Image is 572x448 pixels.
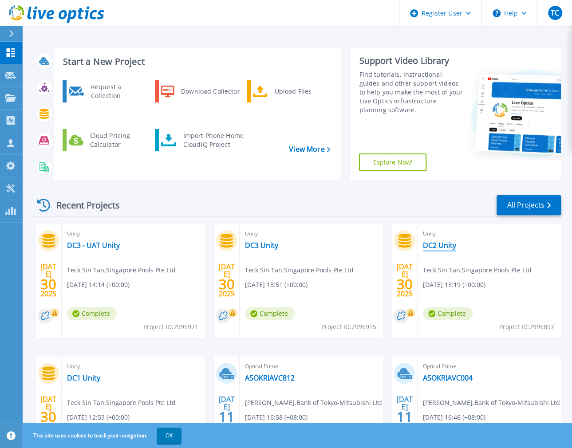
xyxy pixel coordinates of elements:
[24,428,181,444] span: This site uses cookies to track your navigation.
[497,195,561,215] a: All Projects
[245,241,278,250] a: DC3 Unity
[245,413,308,422] span: [DATE] 16:58 (+08:00)
[396,264,413,296] div: [DATE] 2025
[67,241,120,250] a: DC3 - UAT Unity
[423,362,556,371] span: Optical Prime
[67,229,200,239] span: Unity
[245,265,354,275] span: Teck Sin Tan , Singapore Pools Pte Ltd
[423,413,485,422] span: [DATE] 16:46 (+08:00)
[423,373,473,382] a: ASOKRIAVC004
[245,373,295,382] a: ASOKRIAVC812
[67,373,100,382] a: DC1 Unity
[177,83,244,100] div: Download Collector
[67,413,130,422] span: [DATE] 12:53 (+00:00)
[247,80,338,102] a: Upload Files
[245,362,378,371] span: Optical Prime
[245,229,378,239] span: Unity
[67,265,176,275] span: Teck Sin Tan , Singapore Pools Pte Ltd
[218,397,235,429] div: [DATE] 2025
[67,398,176,408] span: Teck Sin Tan , Singapore Pools Pte Ltd
[40,280,56,288] span: 30
[396,280,412,288] span: 30
[245,398,382,408] span: [PERSON_NAME] , Bank of Tokyo-Mitsubishi Ltd
[359,153,426,171] a: Explore Now!
[157,428,181,444] button: OK
[40,264,57,296] div: [DATE] 2025
[423,265,532,275] span: Teck Sin Tan , Singapore Pools Pte Ltd
[423,280,485,290] span: [DATE] 13:19 (+00:00)
[67,362,200,371] span: Unity
[359,70,463,114] div: Find tutorials, instructional guides and other support videos to help you make the most of your L...
[423,229,556,239] span: Unity
[40,413,56,420] span: 30
[218,264,235,296] div: [DATE] 2025
[289,145,330,153] a: View More
[63,80,154,102] a: Request a Collection
[245,280,308,290] span: [DATE] 13:51 (+00:00)
[423,241,456,250] a: DC2 Unity
[67,307,117,320] span: Complete
[143,322,198,332] span: Project ID: 2995971
[63,129,154,151] a: Cloud Pricing Calculator
[359,55,463,67] div: Support Video Library
[321,322,376,332] span: Project ID: 2995915
[67,280,130,290] span: [DATE] 14:14 (+00:00)
[40,397,57,429] div: [DATE] 2025
[396,397,413,429] div: [DATE] 2025
[245,307,295,320] span: Complete
[218,280,234,288] span: 30
[155,80,246,102] a: Download Collector
[423,398,560,408] span: [PERSON_NAME] , Bank of Tokyo-Mitsubishi Ltd
[86,131,151,149] div: Cloud Pricing Calculator
[396,413,412,420] span: 11
[87,83,151,100] div: Request a Collection
[423,307,473,320] span: Complete
[499,322,554,332] span: Project ID: 2995897
[179,131,248,149] div: Import Phone Home CloudIQ Project
[270,83,335,100] div: Upload Files
[551,9,559,16] span: TC
[63,57,330,67] h3: Start a New Project
[218,413,234,420] span: 11
[34,194,132,216] div: Recent Projects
